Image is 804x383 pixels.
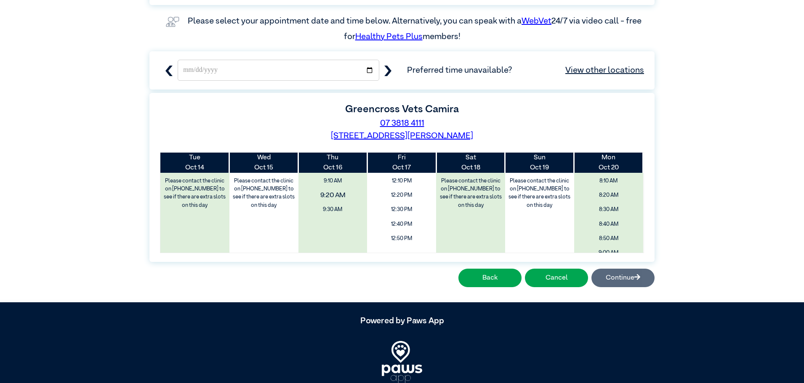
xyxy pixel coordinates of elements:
a: WebVet [522,17,551,25]
span: 8:30 AM [577,203,640,216]
th: Oct 15 [229,153,298,173]
th: Oct 18 [436,153,505,173]
span: 8:20 AM [577,189,640,201]
button: Cancel [525,269,588,287]
span: 8:50 AM [577,232,640,245]
label: Greencross Vets Camira [345,104,459,114]
img: PawsApp [382,341,422,383]
h5: Powered by Paws App [149,316,655,326]
span: 8:40 AM [577,218,640,230]
button: Back [458,269,522,287]
span: 9:10 AM [301,175,365,187]
span: 9:20 AM [292,188,374,203]
a: Healthy Pets Plus [355,32,423,41]
th: Oct 17 [367,153,436,173]
label: Please contact the clinic on [PHONE_NUMBER] to see if there are extra slots on this day [161,175,229,211]
a: View other locations [565,64,644,77]
span: 12:40 PM [370,218,433,230]
label: Please contact the clinic on [PHONE_NUMBER] to see if there are extra slots on this day [506,175,573,211]
span: 12:50 PM [370,232,433,245]
span: 12:20 PM [370,189,433,201]
a: 07 3818 4111 [380,119,424,127]
a: [STREET_ADDRESS][PERSON_NAME] [331,132,473,140]
span: Preferred time unavailable? [407,64,644,77]
img: vet [162,13,183,30]
th: Oct 19 [505,153,574,173]
span: 9:30 AM [301,203,365,216]
span: 12:30 PM [370,203,433,216]
label: Please contact the clinic on [PHONE_NUMBER] to see if there are extra slots on this day [437,175,504,211]
th: Oct 14 [160,153,229,173]
th: Oct 16 [298,153,367,173]
span: 8:10 AM [577,175,640,187]
label: Please select your appointment date and time below. Alternatively, you can speak with a 24/7 via ... [188,17,643,40]
label: Please contact the clinic on [PHONE_NUMBER] to see if there are extra slots on this day [230,175,298,211]
span: 9:00 AM [577,247,640,259]
span: 12:10 PM [370,175,433,187]
th: Oct 20 [574,153,643,173]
